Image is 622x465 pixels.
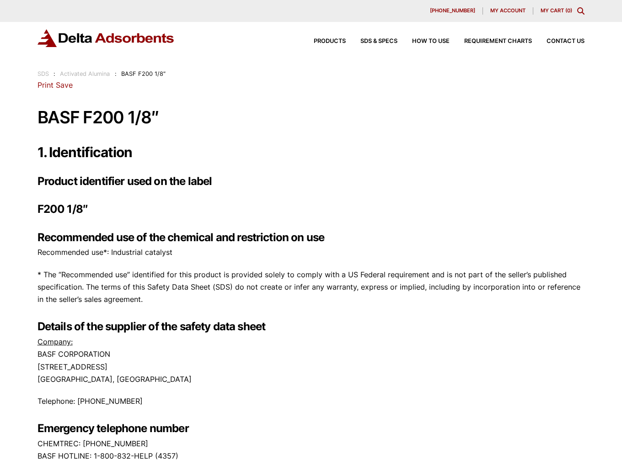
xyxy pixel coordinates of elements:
[38,174,212,188] strong: Product identifier used on the label
[430,8,475,13] span: [PHONE_NUMBER]
[54,70,55,77] span: :
[397,38,450,44] a: How to Use
[121,70,166,77] span: BASF F200 1/8″
[360,38,397,44] span: SDS & SPECS
[38,80,54,90] a: Print
[547,38,584,44] span: Contact Us
[490,8,525,13] span: My account
[38,337,73,346] u: Company:
[56,80,73,90] a: Save
[38,320,266,333] strong: Details of the supplier of the safety data sheet
[299,38,346,44] a: Products
[38,336,585,386] p: BASF CORPORATION [STREET_ADDRESS] [GEOGRAPHIC_DATA], [GEOGRAPHIC_DATA]
[38,108,585,127] h1: BASF F200 1/8″
[38,269,585,306] p: * The “Recommended use” identified for this product is provided solely to comply with a US Federa...
[532,38,584,44] a: Contact Us
[38,422,189,435] strong: Emergency telephone number
[423,7,483,15] a: [PHONE_NUMBER]
[60,70,110,77] a: Activated Alumina
[38,231,325,244] strong: Recommended use of the chemical and restriction on use
[541,7,572,14] a: My Cart (0)
[38,70,49,77] a: SDS
[346,38,397,44] a: SDS & SPECS
[38,144,132,160] strong: 1. Identification
[577,7,584,15] div: Toggle Modal Content
[464,38,532,44] span: Requirement Charts
[38,438,585,462] p: CHEMTREC: [PHONE_NUMBER] BASF HOTLINE: 1-800-832-HELP (4357)
[412,38,450,44] span: How to Use
[38,202,88,216] strong: F200 1/8″
[115,70,117,77] span: :
[38,29,175,47] img: Delta Adsorbents
[567,7,570,14] span: 0
[38,395,585,407] p: Telephone: [PHONE_NUMBER]
[483,7,533,15] a: My account
[450,38,532,44] a: Requirement Charts
[38,246,585,259] p: Recommended use*: Industrial catalyst
[314,38,346,44] span: Products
